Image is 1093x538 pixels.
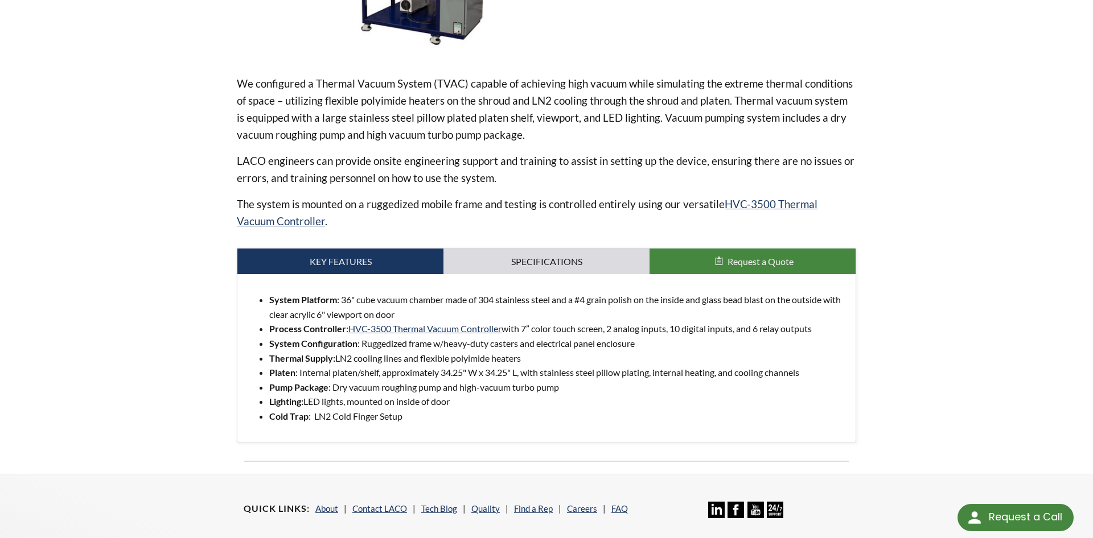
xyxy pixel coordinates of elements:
[269,323,346,334] strong: Process Controller
[767,502,783,518] img: 24/7 Support Icon
[269,382,328,392] strong: Pump Package
[269,396,303,407] strong: Lighting:
[315,503,338,514] a: About
[348,323,502,334] a: HVC-3500 Thermal Vacuum Controller
[269,380,847,395] li: : Dry vacuum roughing pump and high-vacuum turbo pump
[269,367,295,378] strong: Platen
[269,338,358,349] strong: System Configuration
[767,510,783,520] a: 24/7 Support
[269,365,847,380] li: : Internal platen/shelf, approximately 34.25" W x 34.25" L, with stainless steel pillow plating, ...
[728,256,794,267] span: Request a Quote
[269,411,309,421] strong: Cold Trap
[471,503,500,514] a: Quality
[269,353,335,363] strong: Thermal Supply:
[514,503,553,514] a: Find a Rep
[237,196,856,230] p: The system is mounted on a ruggedized mobile frame and testing is controlled entirely using our v...
[269,292,847,321] li: : 36" cube vacuum chamber made of 304 stainless steel and a #4 grain polish on the inside and gla...
[958,504,1074,531] div: Request a Call
[443,249,650,275] a: Specifications
[237,75,856,143] p: We configured a Thermal Vacuum System (TVAC) capable of achieving high vacuum while simulating th...
[269,336,847,351] li: : Ruggedized frame w/heavy-duty casters and electrical panel enclosure
[567,503,597,514] a: Careers
[269,394,847,409] li: LED lights, mounted on inside of door
[650,249,856,275] button: Request a Quote
[352,503,407,514] a: Contact LACO
[237,249,443,275] a: Key Features
[611,503,628,514] a: FAQ
[989,504,1062,530] div: Request a Call
[269,294,337,305] strong: System Platform
[244,503,310,515] h4: Quick Links
[269,409,847,424] li: : LN2 Cold Finger Setup
[237,197,817,227] a: HVC-3500 Thermal Vacuum Controller
[965,508,984,527] img: round button
[421,503,457,514] a: Tech Blog
[269,351,847,366] li: LN2 cooling lines and flexible polyimide heaters
[237,152,856,187] p: LACO engineers can provide onsite engineering support and training to assist in setting up the de...
[269,321,847,336] li: : with 7” color touch screen, 2 analog inputs, 10 digital inputs, and 6 relay outputs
